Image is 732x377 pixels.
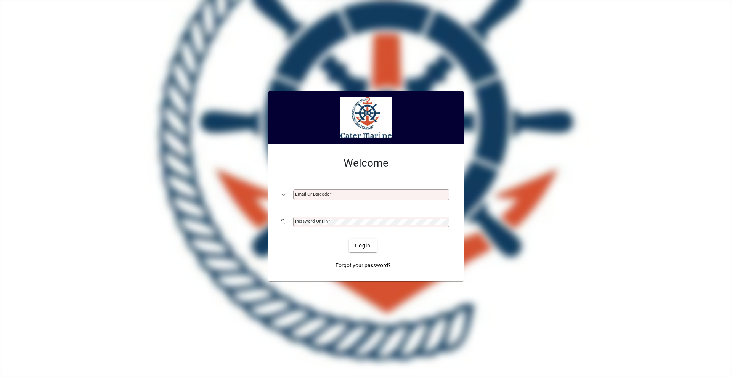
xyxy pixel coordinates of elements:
[295,218,328,224] mat-label: Password or Pin
[355,242,371,250] span: Login
[332,258,394,272] a: Forgot your password?
[281,157,451,170] h2: Welcome
[349,239,377,252] button: Login
[295,191,329,197] mat-label: Email or Barcode
[335,261,391,270] span: Forgot your password?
